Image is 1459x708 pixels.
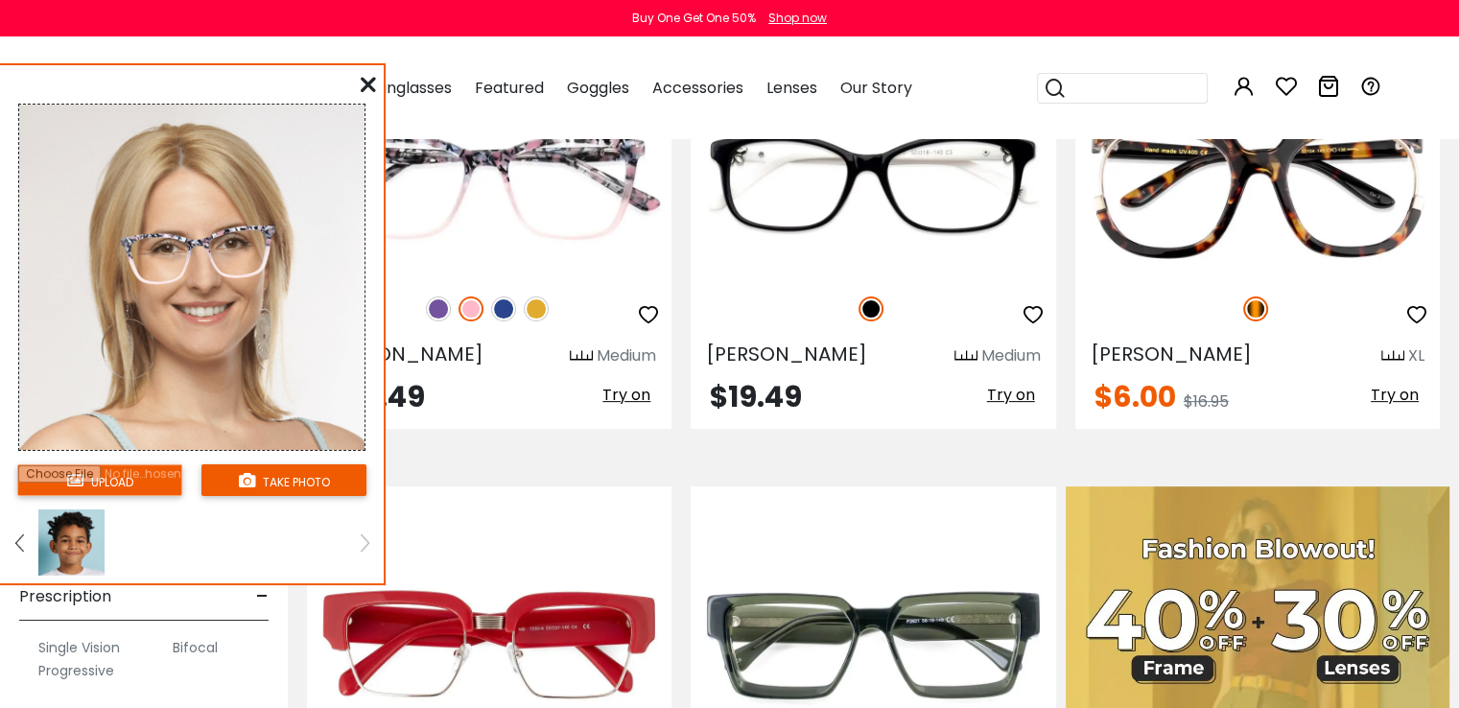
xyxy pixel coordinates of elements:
[1381,349,1404,364] img: size ruler
[768,10,827,27] div: Shop now
[597,344,656,367] div: Medium
[1408,344,1424,367] div: XL
[1075,93,1440,275] img: Tortoise Johnson - Plastic ,Universal Bridge Fit
[706,341,867,367] span: [PERSON_NAME]
[17,464,182,496] button: upload
[475,77,544,99] span: Featured
[766,77,817,99] span: Lenses
[859,296,883,321] img: Black
[524,296,549,321] img: Yellow
[201,464,366,496] button: take photo
[256,574,269,620] span: -
[954,349,977,364] img: size ruler
[307,93,671,275] img: Blue Masser - Acetate ,Universal Bridge Fit
[987,384,1035,406] span: Try on
[602,384,650,406] span: Try on
[1365,383,1424,408] button: Try on
[840,77,912,99] span: Our Story
[322,341,483,367] span: [PERSON_NAME]
[567,77,629,99] span: Goggles
[1371,384,1419,406] span: Try on
[361,534,368,552] img: right.png
[1184,390,1229,413] span: $16.95
[38,659,114,682] label: Progressive
[426,296,451,321] img: Purple
[759,10,827,26] a: Shop now
[691,93,1055,275] img: Black Paula - Acetate ,Universal Bridge Fit
[570,349,593,364] img: size ruler
[111,206,287,303] img: original.png
[981,344,1041,367] div: Medium
[710,376,802,417] span: $19.49
[981,383,1041,408] button: Try on
[19,105,365,450] img: tryonModel7.png
[491,296,516,321] img: Blue
[652,77,743,99] span: Accessories
[459,296,483,321] img: Pink
[1091,341,1252,367] span: [PERSON_NAME]
[632,10,756,27] div: Buy One Get One 50%
[15,534,23,552] img: left.png
[1243,296,1268,321] img: Tortoise
[38,509,105,576] img: tryonModel3.png
[597,383,656,408] button: Try on
[1094,376,1176,417] span: $6.00
[369,77,452,99] span: Sunglasses
[19,574,111,620] span: Prescription
[38,636,120,659] label: Single Vision
[173,636,218,659] label: Bifocal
